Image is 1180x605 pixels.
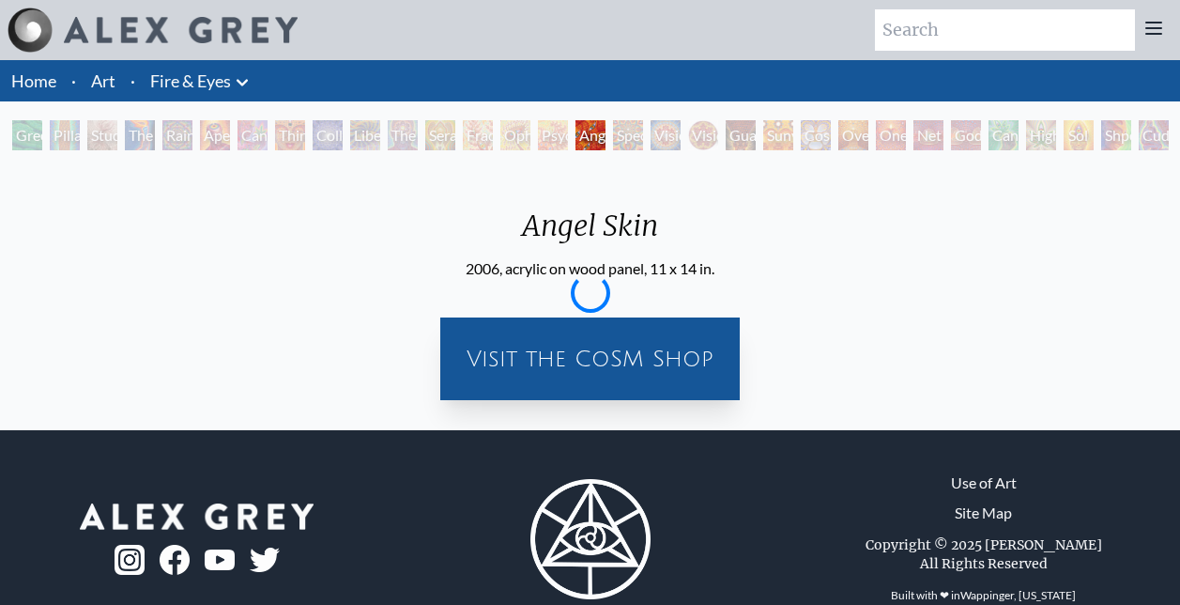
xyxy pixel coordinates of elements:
[205,550,235,571] img: youtube-logo.png
[1101,120,1131,150] div: Shpongled
[125,120,155,150] div: The Torch
[425,120,455,150] div: Seraphic Transport Docking on the Third Eye
[951,472,1017,494] a: Use of Art
[538,120,568,150] div: Psychomicrograph of a Fractal Paisley Cherub Feather Tip
[575,120,605,150] div: Angel Skin
[238,120,268,150] div: Cannabis Sutra
[866,535,1102,554] div: Copyright © 2025 [PERSON_NAME]
[955,502,1012,524] a: Site Map
[150,68,231,94] a: Fire & Eyes
[951,120,981,150] div: Godself
[50,120,80,150] div: Pillar of Awareness
[726,120,756,150] div: Guardian of Infinite Vision
[875,9,1135,51] input: Search
[350,120,380,150] div: Liberation Through Seeing
[688,120,718,150] div: Vision [PERSON_NAME]
[801,120,831,150] div: Cosmic Elf
[913,120,943,150] div: Net of Being
[200,120,230,150] div: Aperture
[1064,120,1094,150] div: Sol Invictus
[115,545,145,575] img: ig-logo.png
[1139,120,1169,150] div: Cuddle
[11,70,56,91] a: Home
[466,257,714,280] div: 2006, acrylic on wood panel, 11 x 14 in.
[388,120,418,150] div: The Seer
[452,329,728,389] a: Visit the CoSM Shop
[87,120,117,150] div: Study for the Great Turn
[275,120,305,150] div: Third Eye Tears of Joy
[838,120,868,150] div: Oversoul
[463,120,493,150] div: Fractal Eyes
[613,120,643,150] div: Spectral Lotus
[250,548,280,572] img: twitter-logo.png
[1026,120,1056,150] div: Higher Vision
[162,120,192,150] div: Rainbow Eye Ripple
[12,120,42,150] div: Green Hand
[763,120,793,150] div: Sunyata
[466,209,714,257] div: Angel Skin
[160,545,190,575] img: fb-logo.png
[960,588,1076,602] a: Wappinger, [US_STATE]
[313,120,343,150] div: Collective Vision
[876,120,906,150] div: One
[123,60,143,101] li: ·
[988,120,1019,150] div: Cannafist
[920,554,1048,573] div: All Rights Reserved
[500,120,530,150] div: Ophanic Eyelash
[91,68,115,94] a: Art
[651,120,681,150] div: Vision Crystal
[64,60,84,101] li: ·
